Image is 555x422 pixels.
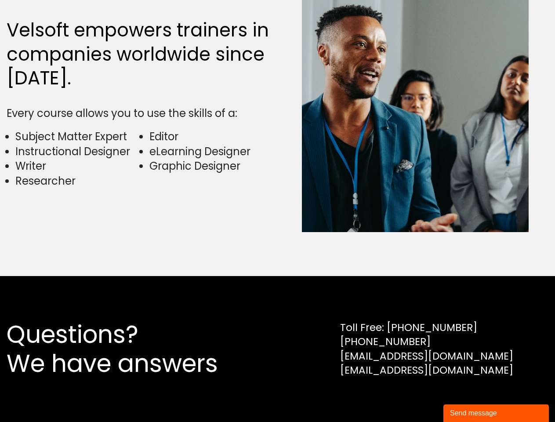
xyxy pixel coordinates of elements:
[149,144,273,159] li: eLearning Designer
[7,106,273,121] div: Every course allows you to use the skills of a:
[149,159,273,174] li: Graphic Designer
[15,174,139,189] li: Researcher
[443,403,551,422] iframe: chat widget
[15,159,139,174] li: Writer
[149,129,273,144] li: Editor
[7,18,273,91] h2: Velsoft empowers trainers in companies worldwide since [DATE].
[15,144,139,159] li: Instructional Designer
[15,129,139,144] li: Subject Matter Expert
[7,320,250,378] h2: Questions? We have answers
[340,320,513,377] div: Toll Free: [PHONE_NUMBER] [PHONE_NUMBER] [EMAIL_ADDRESS][DOMAIN_NAME] [EMAIL_ADDRESS][DOMAIN_NAME]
